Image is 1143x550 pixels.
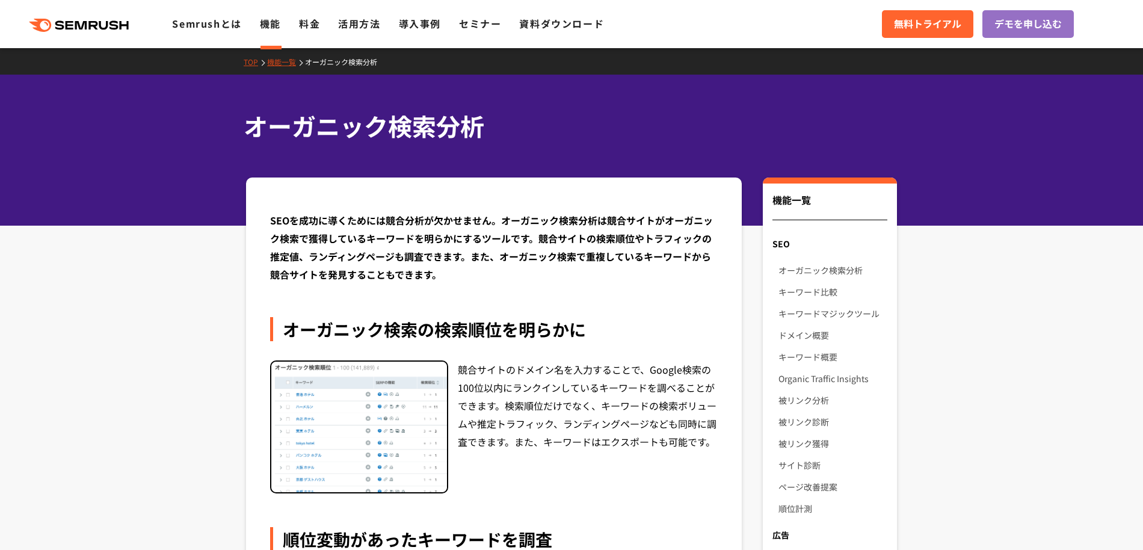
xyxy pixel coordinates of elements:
a: 活用方法 [338,16,380,31]
div: 機能一覧 [772,193,887,220]
a: 順位計測 [778,498,887,519]
a: キーワードマジックツール [778,303,887,324]
a: デモを申し込む [982,10,1074,38]
a: TOP [244,57,267,67]
a: キーワード比較 [778,281,887,303]
a: 機能一覧 [267,57,305,67]
h1: オーガニック検索分析 [244,108,887,144]
div: SEO [763,233,897,255]
a: 被リンク獲得 [778,433,887,454]
div: オーガニック検索の検索順位を明らかに [270,317,718,341]
a: 資料ダウンロード [519,16,604,31]
a: オーガニック検索分析 [778,259,887,281]
img: オーガニック検索分析 検索順位 [271,362,447,493]
a: 被リンク診断 [778,411,887,433]
a: ドメイン概要 [778,324,887,346]
a: 無料トライアル [882,10,973,38]
a: サイト診断 [778,454,887,476]
a: 機能 [260,16,281,31]
a: オーガニック検索分析 [305,57,386,67]
div: 広告 [763,524,897,546]
span: 無料トライアル [894,16,961,32]
a: 料金 [299,16,320,31]
span: デモを申し込む [994,16,1062,32]
a: Semrushとは [172,16,241,31]
div: SEOを成功に導くためには競合分析が欠かせません。オーガニック検索分析は競合サイトがオーガニック検索で獲得しているキーワードを明らかにするツールです。競合サイトの検索順位やトラフィックの推定値、... [270,211,718,283]
a: キーワード概要 [778,346,887,368]
a: 被リンク分析 [778,389,887,411]
a: Organic Traffic Insights [778,368,887,389]
div: 競合サイトのドメイン名を入力することで、Google検索の100位以内にランクインしているキーワードを調べることができます。検索順位だけでなく、キーワードの検索ボリュームや推定トラフィック、ラン... [458,360,718,494]
a: セミナー [459,16,501,31]
a: 導入事例 [399,16,441,31]
a: ページ改善提案 [778,476,887,498]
